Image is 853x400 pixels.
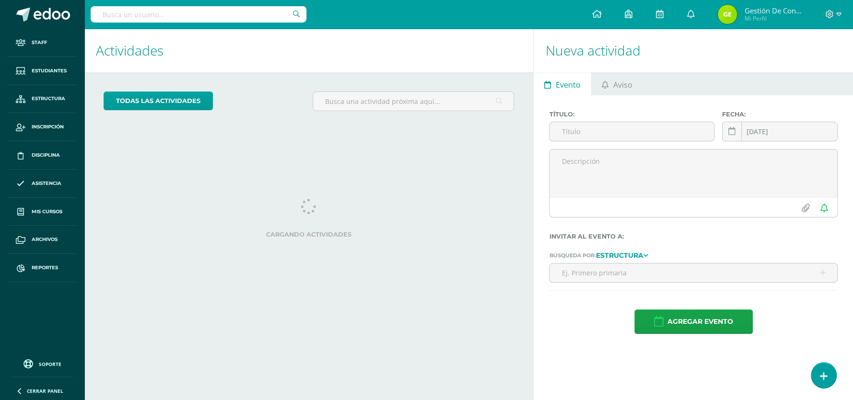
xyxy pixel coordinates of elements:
a: Disciplina [8,141,77,170]
span: Aviso [613,73,632,96]
span: Cerrar panel [27,388,63,394]
input: Ej. Primero primaria [549,263,837,282]
a: Estructura [596,251,648,258]
a: Asistencia [8,170,77,198]
span: Staff [32,39,47,46]
span: Agregar evento [667,310,733,333]
span: Inscripción [32,123,64,131]
a: Estudiantes [8,57,77,85]
span: Archivos [32,236,58,243]
span: Gestión de Convivencia [744,6,802,15]
input: Título [549,122,713,141]
button: Agregar evento [634,309,753,334]
span: Mi Perfil [744,14,802,23]
h1: Actividades [96,29,522,72]
span: Mis cursos [32,208,62,216]
label: Cargando actividades [104,231,514,238]
span: Estudiantes [32,67,67,75]
a: Mis cursos [8,198,77,226]
a: Aviso [592,72,643,95]
a: todas las Actividades [104,91,213,110]
a: Estructura [8,85,77,114]
span: Estructura [32,95,65,103]
label: Invitar al evento a: [549,233,838,240]
span: Búsqueda por: [549,252,596,259]
a: Soporte [12,357,73,370]
strong: Estructura [596,251,643,260]
img: c4fdb2b3b5c0576fe729d7be1ce23d7b.png [718,5,737,24]
span: Disciplina [32,151,60,159]
a: Inscripción [8,113,77,141]
span: Evento [556,73,581,96]
a: Archivos [8,226,77,254]
a: Staff [8,29,77,57]
input: Fecha de entrega [723,122,837,141]
input: Busca un usuario... [91,6,306,23]
span: Reportes [32,264,58,272]
label: Título: [549,111,714,118]
span: Asistencia [32,180,61,187]
span: Soporte [39,361,61,367]
a: Reportes [8,254,77,282]
h1: Nueva actividad [545,29,841,72]
a: Evento [534,72,591,95]
input: Busca una actividad próxima aquí... [313,92,514,111]
label: Fecha: [722,111,838,118]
